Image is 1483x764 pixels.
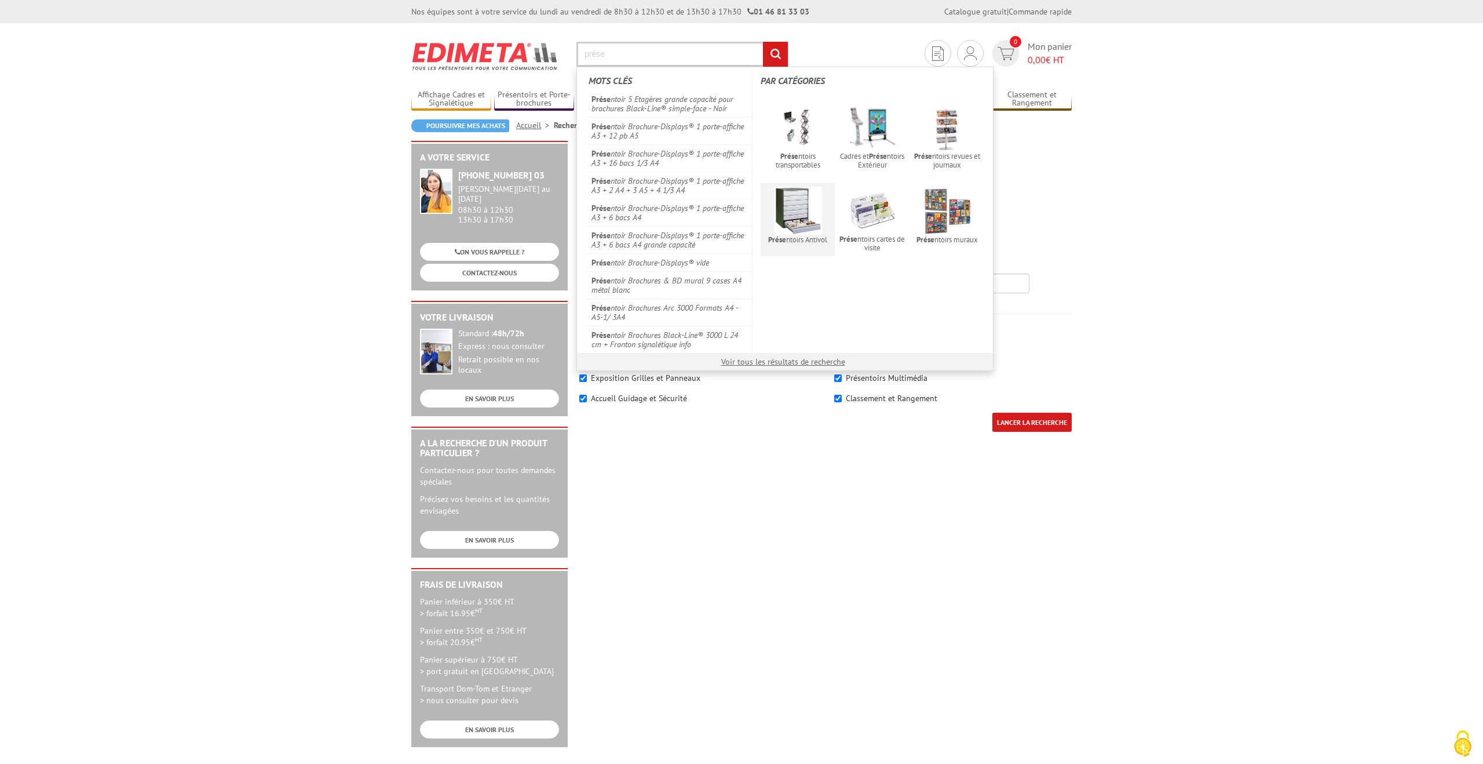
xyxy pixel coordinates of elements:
span: 0,00 [1028,54,1046,66]
p: Transport Dom-Tom et Etranger [420,683,559,706]
em: Prése [591,176,611,186]
span: > nous consulter pour devis [420,695,518,705]
em: Prése [916,235,934,245]
label: Classement et Rangement [846,393,937,403]
em: Prése [591,94,611,104]
span: Mon panier [1028,40,1072,67]
em: Prése [591,330,611,340]
span: Mots clés [589,75,632,86]
a: Présentoir Brochures & BD mural 9 cases A4 métal blanc [586,271,752,299]
img: widget-livraison.jpg [420,329,452,374]
em: Prése [591,148,611,159]
input: Exposition Grilles et Panneaux [579,374,587,382]
h2: A votre service [420,152,559,163]
input: Présentoirs Multimédia [834,374,842,382]
a: Présentoirs et Porte-brochures [494,90,574,109]
em: Prése [914,151,932,161]
a: Catalogue gratuit [944,6,1007,17]
a: Présentoir Brochure-Displays® 1 porte-affiche A3 + 6 bacs A4 grande capacité [586,226,752,253]
label: Présentoirs Multimédia [846,373,927,383]
span: ntoirs Antivol [768,235,827,253]
a: Affichage Cadres et Signalétique [411,90,491,109]
img: presentoirs_pliables_215415_2.jpg [774,104,822,152]
div: [PERSON_NAME][DATE] au [DATE] [458,184,559,204]
img: Cookies (fenêtre modale) [1448,729,1477,758]
span: € HT [1028,53,1072,67]
em: Prése [591,275,611,286]
label: Par catégories [761,68,984,93]
a: Commande rapide [1009,6,1072,17]
button: Cookies (fenêtre modale) [1442,725,1483,764]
div: Nos équipes sont à votre service du lundi au vendredi de 8h30 à 12h30 et de 13h30 à 17h30 [411,6,809,17]
span: ntoirs transportables [764,152,832,169]
li: Recherche avancée [554,119,620,131]
img: vignette-presentoirs-plv-exterieur.jpg [848,104,896,152]
input: LANCER LA RECHERCHE [992,413,1072,432]
a: Présentoirs Antivol [761,183,835,256]
strong: 48h/72h [493,328,524,339]
em: Prése [591,230,611,241]
label: Accueil Guidage et Sécurité [591,393,687,403]
img: Edimeta [411,35,559,78]
input: Accueil Guidage et Sécurité [579,395,587,402]
a: Présentoir Brochure-Displays® vide [586,253,752,271]
h2: Votre livraison [420,312,559,323]
span: Cadres et ntoirs Extérieur [838,152,906,169]
img: presentoirs-antivol.jpg [774,187,822,235]
a: Présentoir Brochure-Displays® 1 porte-affiche A3 + 2 A4 + 3 A5 + 4 1/3 A4 [586,172,752,199]
a: Présentoir Brochures Arc 3000 Formats A4 - A5-1/ 3A4 [586,299,752,326]
a: devis rapide 0 Mon panier 0,00€ HT [989,40,1072,67]
a: Présentoirs cartes de visite [835,183,909,256]
a: Présentoirs muraux [909,183,984,256]
div: Standard : [458,329,559,339]
a: CONTACTEZ-NOUS [420,264,559,282]
a: EN SAVOIR PLUS [420,531,559,549]
a: Présentoir 5 Etagères grande capacité pour brochures Black-Line® simple-face - Noir [586,90,752,117]
span: ntoirs muraux [916,235,978,253]
em: Prése [768,235,786,245]
a: Accueil [516,120,554,130]
input: Classement et Rangement [834,395,842,402]
img: widget-service.jpg [420,169,452,214]
sup: HT [475,635,483,643]
a: Voir tous les résultats de recherche [721,356,845,367]
strong: 01 46 81 33 03 [747,6,809,17]
p: Panier inférieur à 350€ HT [420,596,559,619]
h2: A la recherche d'un produit particulier ? [420,438,559,459]
div: Rechercher un produit ou une référence... [576,67,993,371]
a: EN SAVOIR PLUS [420,721,559,738]
div: 08h30 à 12h30 13h30 à 17h30 [458,184,559,224]
input: Rechercher un produit ou une référence... [576,42,788,67]
span: > port gratuit en [GEOGRAPHIC_DATA] [420,666,554,676]
p: Panier entre 350€ et 750€ HT [420,625,559,648]
label: Exposition Grilles et Panneaux [591,373,700,383]
em: Prése [839,234,857,244]
a: Présentoir Brochure-Displays® 1 porte-affiche A3 + 16 bacs 1/3 A4 [586,144,752,172]
span: ntoirs revues et journaux [913,152,981,169]
em: Prése [869,151,887,161]
h2: Frais de Livraison [420,580,559,590]
span: 0 [1010,36,1021,48]
img: muraux.jpg [923,187,971,235]
em: Prése [591,257,611,268]
span: ntoirs cartes de visite [838,235,906,252]
img: devis rapide [964,46,977,60]
img: devis rapide [932,46,944,61]
span: > forfait 20.95€ [420,637,483,647]
a: Présentoirs transportables [761,100,835,173]
span: > forfait 16.95€ [420,608,483,619]
img: devis rapide [998,47,1014,60]
em: Prése [591,303,611,313]
strong: [PHONE_NUMBER] 03 [458,169,545,181]
p: Contactez-nous pour toutes demandes spéciales [420,464,559,487]
a: Présentoir Brochure-Displays® 1 porte-affiche A3 + 6 bacs A4 [586,199,752,226]
p: Panier supérieur à 750€ HT [420,654,559,677]
div: | [944,6,1072,17]
a: Poursuivre mes achats [411,119,509,132]
a: Classement et Rangement [992,90,1072,109]
em: Prése [591,203,611,213]
a: Cadres etPrésentoirs Extérieur [835,100,909,173]
img: presentoirs-brochures.jpg [923,104,971,152]
input: rechercher [763,42,788,67]
a: ON VOUS RAPPELLE ? [420,243,559,261]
